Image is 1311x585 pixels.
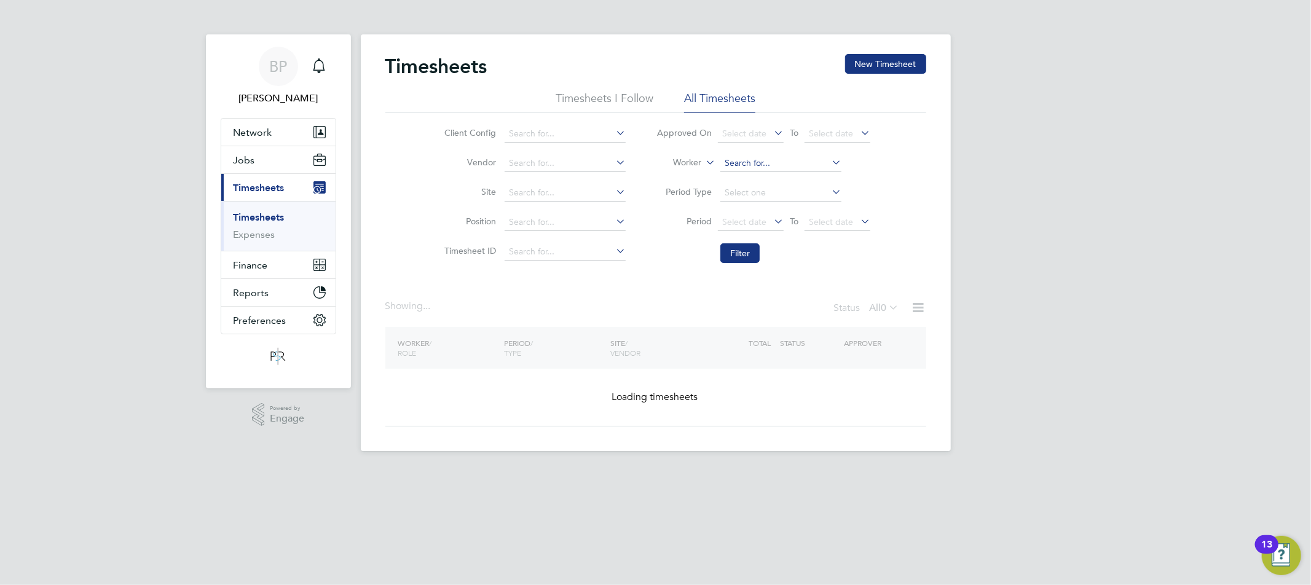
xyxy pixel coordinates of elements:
[385,54,487,79] h2: Timesheets
[720,184,841,202] input: Select one
[845,54,926,74] button: New Timesheet
[505,125,626,143] input: Search for...
[786,125,802,141] span: To
[221,91,336,106] span: Ben Perkin
[809,128,853,139] span: Select date
[234,127,272,138] span: Network
[441,127,496,138] label: Client Config
[646,157,701,169] label: Worker
[234,182,285,194] span: Timesheets
[809,216,853,227] span: Select date
[234,211,285,223] a: Timesheets
[221,119,336,146] button: Network
[1262,536,1301,575] button: Open Resource Center, 13 new notifications
[834,300,902,317] div: Status
[720,155,841,172] input: Search for...
[720,243,760,263] button: Filter
[1261,544,1272,560] div: 13
[385,300,433,313] div: Showing
[505,155,626,172] input: Search for...
[221,174,336,201] button: Timesheets
[234,154,255,166] span: Jobs
[221,279,336,306] button: Reports
[221,307,336,334] button: Preferences
[221,47,336,106] a: BP[PERSON_NAME]
[234,287,269,299] span: Reports
[423,300,431,312] span: ...
[441,245,496,256] label: Timesheet ID
[234,229,275,240] a: Expenses
[505,243,626,261] input: Search for...
[786,213,802,229] span: To
[221,201,336,251] div: Timesheets
[234,259,268,271] span: Finance
[221,146,336,173] button: Jobs
[270,403,304,414] span: Powered by
[252,403,304,426] a: Powered byEngage
[684,91,755,113] li: All Timesheets
[234,315,286,326] span: Preferences
[505,184,626,202] input: Search for...
[267,347,289,366] img: psrsolutions-logo-retina.png
[881,302,887,314] span: 0
[441,216,496,227] label: Position
[441,186,496,197] label: Site
[269,58,287,74] span: BP
[441,157,496,168] label: Vendor
[722,216,766,227] span: Select date
[722,128,766,139] span: Select date
[206,34,351,388] nav: Main navigation
[870,302,899,314] label: All
[270,414,304,424] span: Engage
[221,347,336,366] a: Go to home page
[656,127,712,138] label: Approved On
[656,186,712,197] label: Period Type
[221,251,336,278] button: Finance
[656,216,712,227] label: Period
[556,91,653,113] li: Timesheets I Follow
[505,214,626,231] input: Search for...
